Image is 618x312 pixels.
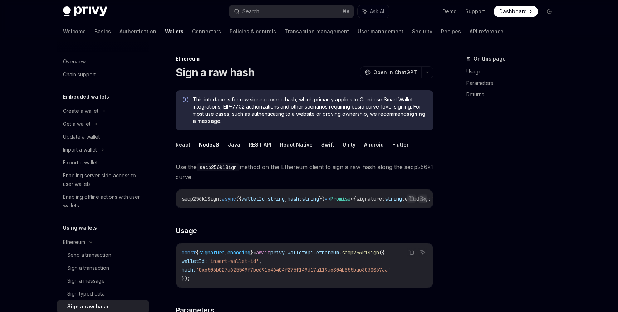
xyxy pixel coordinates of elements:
[63,224,97,232] h5: Using wallets
[285,23,349,40] a: Transaction management
[63,57,86,66] div: Overview
[183,97,190,104] svg: Info
[242,7,263,16] div: Search...
[182,275,190,282] span: });
[63,6,107,16] img: dark logo
[313,249,316,256] span: .
[57,274,149,287] a: Sign a message
[288,249,313,256] span: walletApi
[182,249,196,256] span: const
[353,196,356,202] span: {
[302,196,319,202] span: string
[360,66,421,78] button: Open in ChatGPT
[229,5,354,18] button: Search...⌘K
[242,196,265,202] span: walletId
[63,107,98,115] div: Create a wallet
[330,196,350,202] span: Promise
[67,277,105,285] div: Sign a message
[442,8,457,15] a: Demo
[196,267,391,273] span: '0x6503b027a625549f7be691646404f275f149d17a119a6804b855bac3030037aa'
[63,158,98,167] div: Export a wallet
[63,23,86,40] a: Welcome
[253,249,256,256] span: =
[441,23,461,40] a: Recipes
[176,226,197,236] span: Usage
[250,249,253,256] span: }
[325,196,330,202] span: =>
[236,196,242,202] span: ({
[57,130,149,143] a: Update a wallet
[57,191,149,212] a: Enabling offline actions with user wallets
[470,23,504,40] a: API reference
[418,248,427,257] button: Ask AI
[339,249,342,256] span: .
[230,23,276,40] a: Policies & controls
[431,196,445,202] span: 'hex'
[288,196,299,202] span: hash
[358,5,389,18] button: Ask AI
[316,249,339,256] span: ethereum
[392,136,409,153] button: Flutter
[405,196,428,202] span: encoding
[265,196,268,202] span: :
[343,136,355,153] button: Unity
[285,249,288,256] span: .
[342,9,350,14] span: ⌘ K
[57,287,149,300] a: Sign typed data
[356,196,382,202] span: signature
[57,55,149,68] a: Overview
[63,193,144,210] div: Enabling offline actions with user wallets
[63,145,97,154] div: Import a wallet
[57,261,149,274] a: Sign a transaction
[63,120,90,128] div: Get a wallet
[207,258,259,264] span: 'insert-wallet-id'
[268,196,285,202] span: string
[199,136,219,153] button: NodeJS
[176,136,190,153] button: React
[350,196,353,202] span: <
[63,70,96,79] div: Chain support
[499,8,527,15] span: Dashboard
[219,196,222,202] span: :
[249,136,271,153] button: REST API
[466,66,561,77] a: Usage
[176,66,255,79] h1: Sign a raw hash
[319,196,325,202] span: })
[193,96,426,125] span: This interface is for raw signing over a hash, which primarily applies to Coinbase Smart Wallet i...
[428,196,431,202] span: :
[256,249,270,256] span: await
[67,289,105,298] div: Sign typed data
[407,194,416,203] button: Copy the contents from the code block
[182,258,207,264] span: walletId:
[197,163,240,171] code: secp256k1Sign
[63,238,85,246] div: Ethereum
[63,92,109,101] h5: Embedded wallets
[379,249,385,256] span: ({
[176,162,433,182] span: Use the method on the Ethereum client to sign a raw hash along the secp256k1 curve.
[385,196,402,202] span: string
[373,69,417,76] span: Open in ChatGPT
[228,136,240,153] button: Java
[57,156,149,169] a: Export a wallet
[466,89,561,100] a: Returns
[67,251,111,259] div: Send a transaction
[165,23,183,40] a: Wallets
[494,6,538,17] a: Dashboard
[259,258,262,264] span: ,
[182,267,196,273] span: hash:
[57,249,149,261] a: Send a transaction
[407,248,416,257] button: Copy the contents from the code block
[465,8,485,15] a: Support
[466,77,561,89] a: Parameters
[63,133,100,141] div: Update a wallet
[270,249,285,256] span: privy
[280,136,313,153] button: React Native
[182,196,219,202] span: secp256k1Sign
[227,249,250,256] span: encoding
[222,196,236,202] span: async
[285,196,288,202] span: ,
[342,249,379,256] span: secp256k1Sign
[364,136,384,153] button: Android
[199,249,225,256] span: signature
[57,169,149,191] a: Enabling server-side access to user wallets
